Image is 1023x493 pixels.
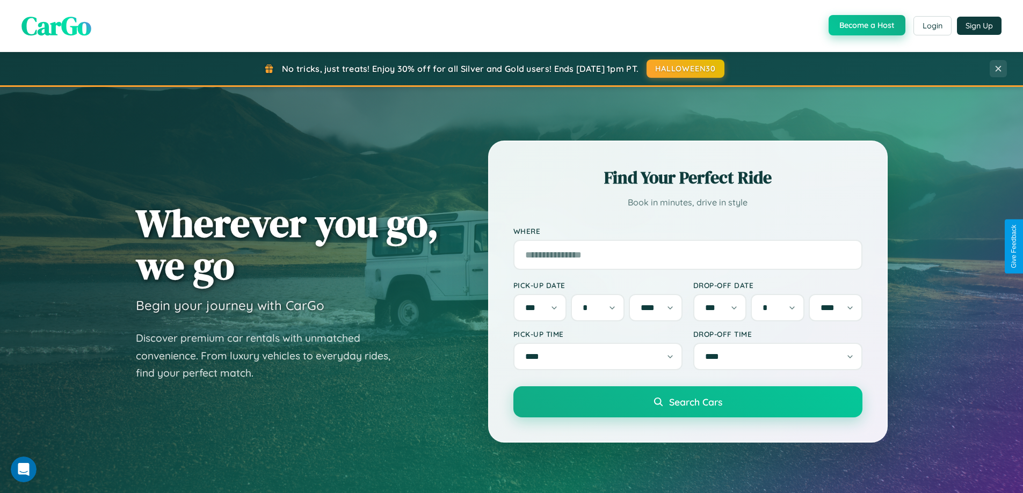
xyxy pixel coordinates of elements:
span: Search Cars [669,396,722,408]
p: Book in minutes, drive in style [513,195,862,210]
label: Drop-off Date [693,281,862,290]
label: Where [513,226,862,236]
label: Drop-off Time [693,329,862,339]
button: Sign Up [957,17,1002,35]
label: Pick-up Date [513,281,683,290]
button: Login [913,16,952,35]
span: No tricks, just treats! Enjoy 30% off for all Silver and Gold users! Ends [DATE] 1pm PT. [282,63,639,74]
button: HALLOWEEN30 [647,60,724,78]
span: CarGo [21,8,91,43]
p: Discover premium car rentals with unmatched convenience. From luxury vehicles to everyday rides, ... [136,329,404,382]
h2: Find Your Perfect Ride [513,166,862,189]
button: Become a Host [829,15,905,35]
button: Search Cars [513,386,862,417]
h3: Begin your journey with CarGo [136,297,324,313]
h1: Wherever you go, we go [136,202,439,286]
div: Give Feedback [1010,225,1018,268]
iframe: Intercom live chat [11,457,37,482]
label: Pick-up Time [513,329,683,339]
